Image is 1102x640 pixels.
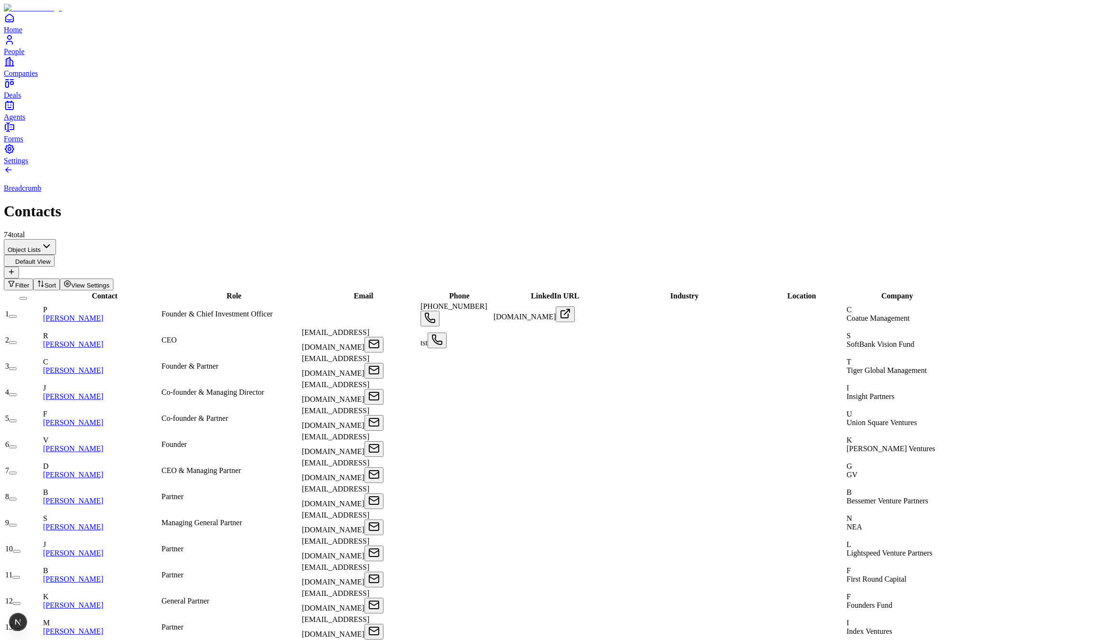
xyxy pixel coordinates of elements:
div: FFirst Round Capital [847,566,941,584]
a: [PERSON_NAME] [43,366,103,374]
a: [PERSON_NAME] [43,601,103,609]
span: Email [354,292,374,300]
span: Partner [161,492,183,501]
span: Index Ventures [847,627,892,635]
span: 6 [5,440,9,448]
a: Companies [4,56,1098,77]
div: K [847,436,941,445]
button: Default View [4,255,55,267]
span: [PHONE_NUMBER] [420,302,487,310]
button: Open [364,598,383,613]
a: Agents [4,100,1098,121]
span: [EMAIL_ADDRESS][DOMAIN_NAME] [302,615,369,638]
span: Managing General Partner [161,519,242,527]
span: People [4,47,25,56]
span: [PERSON_NAME] Ventures [847,445,935,453]
span: 1 [5,310,9,318]
div: G [847,462,941,471]
a: People [4,34,1098,56]
div: C [43,358,160,366]
div: V [43,436,160,445]
button: Open [364,415,383,431]
div: T [847,358,941,366]
span: 3 [5,362,9,370]
span: Tiger Global Management [847,366,927,374]
span: Partner [161,571,183,579]
span: Company [881,292,913,300]
div: NNEA [847,514,941,531]
span: Sort [45,282,56,289]
div: R [43,332,160,340]
span: [EMAIL_ADDRESS][DOMAIN_NAME] [302,589,369,612]
button: Open [556,306,575,322]
span: 11 [5,571,12,579]
button: Open [364,337,383,352]
div: D [43,462,160,471]
span: 5 [5,414,9,422]
span: 2 [5,336,9,344]
a: Breadcrumb [4,168,1098,193]
span: [EMAIL_ADDRESS][DOMAIN_NAME] [302,537,369,560]
a: Forms [4,121,1098,143]
div: FFounders Fund [847,593,941,610]
div: J [43,384,160,392]
span: [EMAIL_ADDRESS][DOMAIN_NAME] [302,354,369,377]
div: UUnion Square Ventures [847,410,941,427]
div: LLightspeed Venture Partners [847,540,941,557]
div: B [847,488,941,497]
button: Open [428,333,447,348]
span: Forms [4,135,23,143]
button: Open [364,363,383,379]
span: LinkedIn URL [531,292,579,300]
a: [PERSON_NAME] [43,445,103,453]
a: [PERSON_NAME] [43,418,103,427]
span: 9 [5,519,9,527]
div: B [43,488,160,497]
h1: Contacts [4,203,1098,220]
a: [PERSON_NAME] [43,314,103,322]
a: [PERSON_NAME] [43,575,103,583]
span: Phone [449,292,470,300]
button: View Settings [60,278,113,290]
button: Sort [33,278,60,290]
span: NEA [847,523,862,531]
div: IIndex Ventures [847,619,941,636]
div: K[PERSON_NAME] Ventures [847,436,941,453]
div: J [43,540,160,549]
button: Open [420,311,439,326]
div: L [847,540,941,549]
a: [PERSON_NAME] [43,392,103,400]
span: 7 [5,466,9,474]
a: Deals [4,78,1098,99]
div: I [847,384,941,392]
div: U [847,410,941,418]
a: Settings [4,143,1098,165]
div: C [847,306,941,314]
button: Open [364,519,383,535]
div: S [847,332,941,340]
a: [PERSON_NAME] [43,497,103,505]
span: CEO & Managing Partner [161,466,241,474]
span: [EMAIL_ADDRESS][DOMAIN_NAME] [302,433,369,455]
span: SoftBank Vision Fund [847,340,915,348]
div: B [43,566,160,575]
span: Agents [4,113,25,121]
a: [PERSON_NAME] [43,471,103,479]
span: Industry [670,292,699,300]
span: First Round Capital [847,575,906,583]
div: F [43,410,160,418]
div: P [43,306,160,314]
span: [EMAIL_ADDRESS][DOMAIN_NAME] [302,407,369,429]
button: Open [364,572,383,587]
span: Founder & Chief Investment Officer [161,310,272,318]
span: Co-founder & Managing Director [161,388,264,396]
span: [EMAIL_ADDRESS][DOMAIN_NAME] [302,485,369,508]
span: Co-founder & Partner [161,414,228,422]
div: SSoftBank Vision Fund [847,332,941,349]
span: Bessemer Venture Partners [847,497,928,505]
button: Open [364,624,383,640]
button: Open [364,389,383,405]
button: Open [364,493,383,509]
span: Deals [4,91,21,99]
div: IInsight Partners [847,384,941,401]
